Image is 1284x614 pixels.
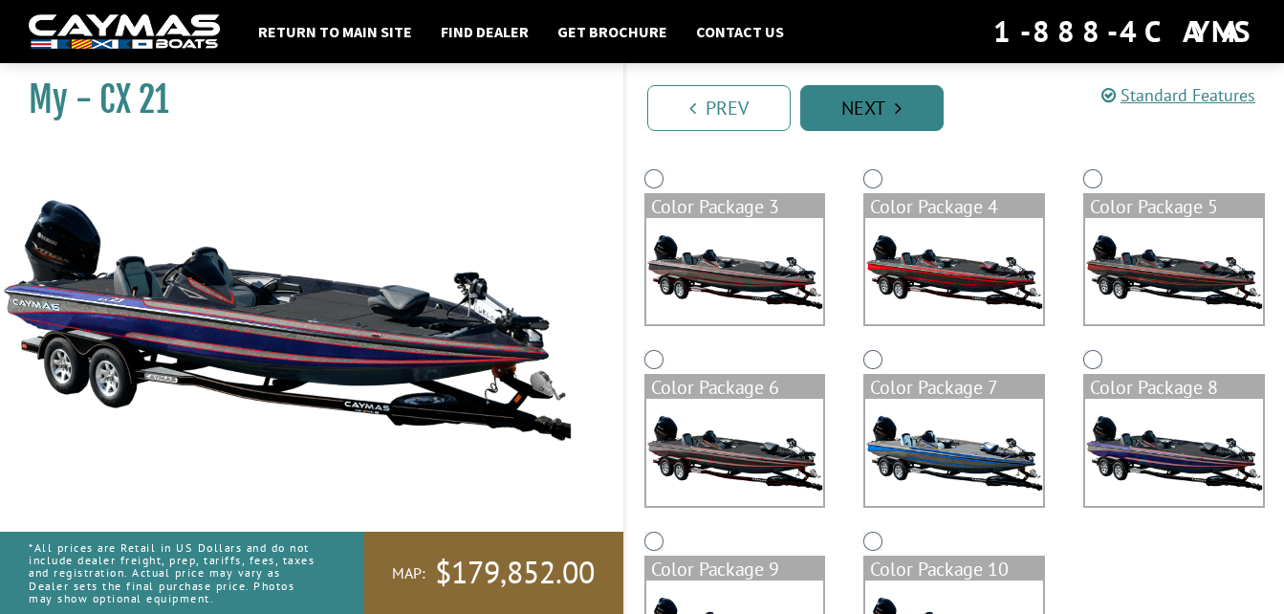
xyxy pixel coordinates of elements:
div: Color Package 4 [865,195,1043,218]
div: Color Package 6 [646,376,824,399]
img: color_package_338.png [865,399,1043,505]
span: MAP: [392,563,425,583]
div: Color Package 5 [1085,195,1263,218]
a: Next [800,85,944,131]
a: Find Dealer [431,19,538,44]
img: color_package_339.png [1085,399,1263,505]
h1: My - CX 21 [29,78,576,121]
p: *All prices are Retail in US Dollars and do not include dealer freight, prep, tariffs, fees, taxe... [29,532,320,614]
a: Contact Us [686,19,794,44]
a: Prev [647,85,791,131]
a: MAP:$179,852.00 [363,532,623,614]
img: color_package_334.png [646,218,824,324]
img: color_package_337.png [646,399,824,505]
a: Get Brochure [548,19,677,44]
img: color_package_336.png [1085,218,1263,324]
div: Color Package 9 [646,558,824,581]
div: Color Package 7 [865,376,1043,399]
div: Color Package 10 [865,558,1043,581]
img: color_package_335.png [865,218,1043,324]
div: Color Package 8 [1085,376,1263,399]
div: 1-888-4CAYMAS [993,11,1255,53]
a: Standard Features [1101,84,1255,106]
a: Return to main site [249,19,422,44]
img: white-logo-c9c8dbefe5ff5ceceb0f0178aa75bf4bb51f6bca0971e226c86eb53dfe498488.png [29,14,220,50]
span: $179,852.00 [435,553,595,593]
div: Color Package 3 [646,195,824,218]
